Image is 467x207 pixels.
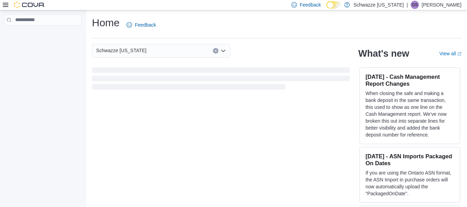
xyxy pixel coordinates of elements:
button: Clear input [213,48,218,54]
p: When closing the safe and making a bank deposit in the same transaction, this used to show as one... [365,90,454,138]
img: Cova [14,1,45,8]
p: | [407,1,408,9]
a: View allExternal link [439,51,461,56]
span: Feedback [135,21,156,28]
span: Schwazze [US_STATE] [96,46,147,55]
p: [PERSON_NAME] [422,1,461,9]
input: Dark Mode [326,1,341,9]
div: Gulzar Sayall [411,1,419,9]
svg: External link [457,52,461,56]
span: Feedback [300,1,321,8]
h1: Home [92,16,120,30]
h3: [DATE] - Cash Management Report Changes [365,73,454,87]
p: If you are using the Ontario ASN format, the ASN Import in purchase orders will now automatically... [365,169,454,197]
a: Feedback [124,18,159,32]
h3: [DATE] - ASN Imports Packaged On Dates [365,153,454,167]
span: Loading [92,69,350,91]
nav: Complex example [4,27,82,44]
p: Schwazze [US_STATE] [353,1,404,9]
span: GS [412,1,418,9]
h2: What's new [358,48,409,59]
button: Open list of options [221,48,226,54]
